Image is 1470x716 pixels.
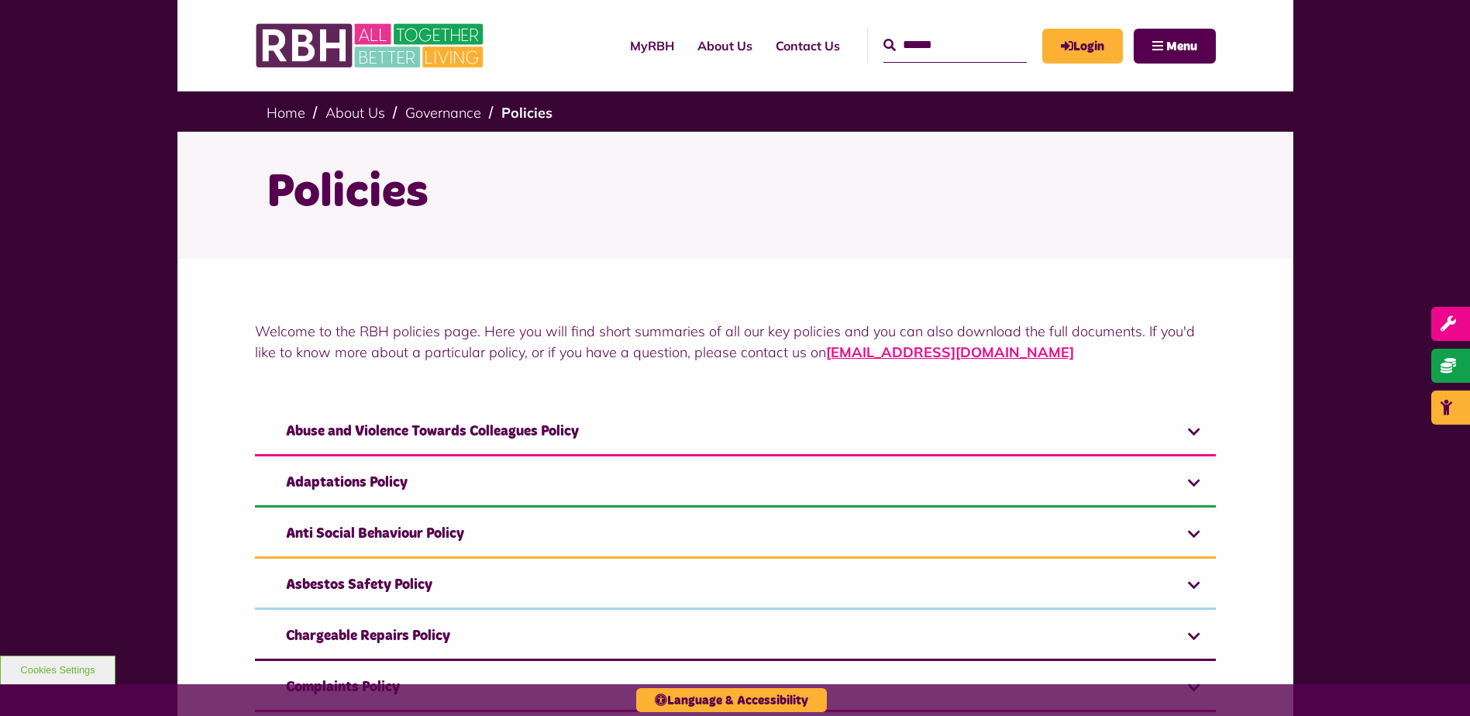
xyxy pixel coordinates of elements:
[1166,40,1197,53] span: Menu
[255,409,1216,456] a: Abuse and Violence Towards Colleagues Policy
[255,665,1216,712] a: Complaints Policy
[255,511,1216,559] a: Anti Social Behaviour Policy
[636,688,827,712] button: Language & Accessibility
[618,25,686,67] a: MyRBH
[267,163,1204,223] h1: Policies
[325,104,385,122] a: About Us
[764,25,852,67] a: Contact Us
[1400,646,1470,716] iframe: Netcall Web Assistant for live chat
[1134,29,1216,64] button: Navigation
[255,460,1216,508] a: Adaptations Policy
[255,614,1216,661] a: Chargeable Repairs Policy
[1042,29,1123,64] a: MyRBH
[267,104,305,122] a: Home
[255,563,1216,610] a: Asbestos Safety Policy
[501,104,553,122] a: Policies
[686,25,764,67] a: About Us
[255,321,1216,363] p: Welcome to the RBH policies page. Here you will find short summaries of all our key policies and ...
[826,343,1074,361] a: [EMAIL_ADDRESS][DOMAIN_NAME]
[255,15,487,76] img: RBH
[405,104,481,122] a: Governance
